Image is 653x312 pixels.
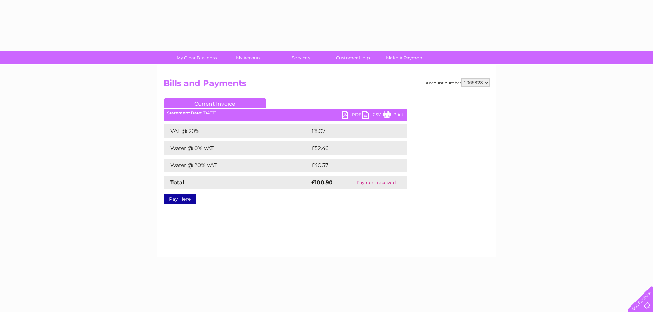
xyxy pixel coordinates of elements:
td: £8.07 [310,124,391,138]
td: £52.46 [310,141,393,155]
div: Account number [426,78,490,87]
b: Statement Date: [167,110,202,115]
h2: Bills and Payments [164,78,490,91]
td: VAT @ 20% [164,124,310,138]
div: [DATE] [164,111,407,115]
td: £40.37 [310,159,393,172]
a: Current Invoice [164,98,266,108]
a: Services [273,51,329,64]
td: Water @ 0% VAT [164,141,310,155]
a: Print [383,111,403,121]
td: Payment received [346,176,407,189]
a: Pay Here [164,194,196,204]
a: My Account [220,51,277,64]
td: Water @ 20% VAT [164,159,310,172]
strong: £100.90 [311,179,333,186]
a: CSV [362,111,383,121]
strong: Total [170,179,184,186]
a: PDF [342,111,362,121]
a: Make A Payment [377,51,433,64]
a: Customer Help [325,51,381,64]
a: My Clear Business [168,51,225,64]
